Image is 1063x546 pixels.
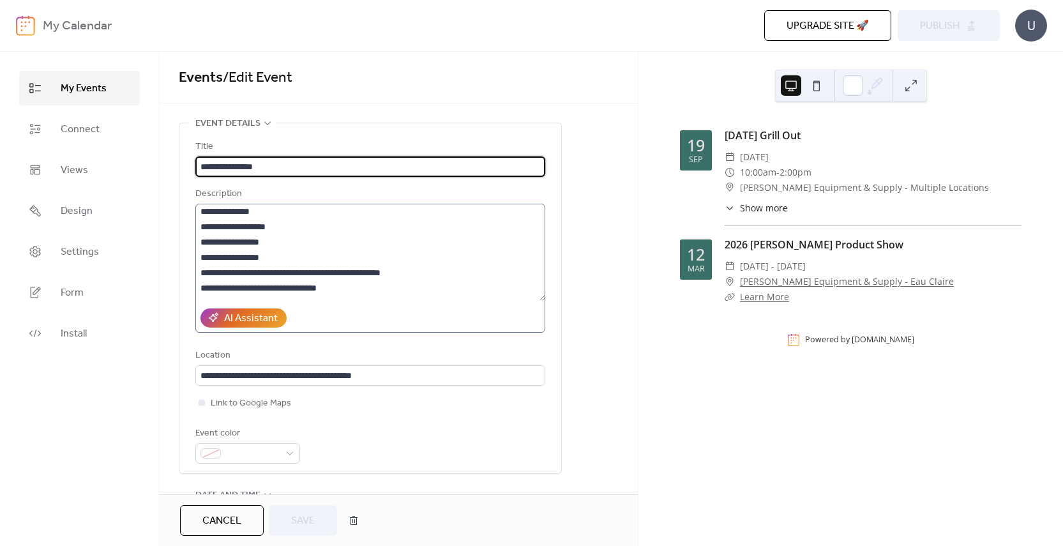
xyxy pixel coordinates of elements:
span: [PERSON_NAME] Equipment & Supply - Multiple Locations [740,180,989,195]
span: Link to Google Maps [211,396,291,411]
button: AI Assistant [200,308,287,328]
span: Connect [61,122,100,137]
a: 2026 [PERSON_NAME] Product Show [725,238,903,252]
span: [DATE] - [DATE] [740,259,806,274]
span: Upgrade site 🚀 [787,19,869,34]
span: Install [61,326,87,342]
a: Form [19,275,140,310]
div: Title [195,139,543,155]
span: Date and time [195,488,260,503]
div: [DATE] Grill Out [725,128,1022,143]
div: ​ [725,201,735,215]
span: Views [61,163,88,178]
div: Mar [688,265,705,273]
span: Cancel [202,513,241,529]
button: Upgrade site 🚀 [764,10,891,41]
span: Event details [195,116,260,132]
img: logo [16,15,35,36]
span: Design [61,204,93,219]
a: [DOMAIN_NAME] [852,335,914,345]
button: Cancel [180,505,264,536]
span: My Events [61,81,107,96]
a: Connect [19,112,140,146]
div: ​ [725,289,735,305]
div: Event color [195,426,298,441]
div: Description [195,186,543,202]
div: U [1015,10,1047,42]
a: Events [179,64,223,92]
span: 2:00pm [780,165,811,180]
span: Settings [61,245,99,260]
div: Location [195,348,543,363]
div: ​ [725,259,735,274]
a: Install [19,316,140,351]
button: ​Show more [725,201,788,215]
b: My Calendar [43,14,112,38]
span: - [776,165,780,180]
a: Learn More [740,291,789,303]
a: My Events [19,71,140,105]
span: / Edit Event [223,64,292,92]
span: [DATE] [740,149,769,165]
div: ​ [725,274,735,289]
a: Settings [19,234,140,269]
div: Powered by [805,335,914,345]
div: AI Assistant [224,311,278,326]
div: ​ [725,180,735,195]
a: Views [19,153,140,187]
div: ​ [725,165,735,180]
div: 12 [687,246,705,262]
a: [PERSON_NAME] Equipment & Supply - Eau Claire [740,274,954,289]
span: Form [61,285,84,301]
div: ​ [725,149,735,165]
div: Sep [689,156,703,164]
div: 19 [687,137,705,153]
span: 10:00am [740,165,776,180]
span: Show more [740,201,788,215]
a: Design [19,193,140,228]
